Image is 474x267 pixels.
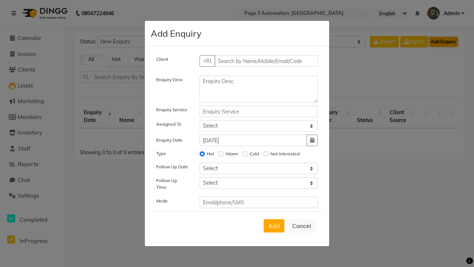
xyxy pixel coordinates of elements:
[156,164,188,170] label: Follow Up Date
[226,151,238,157] label: Warm
[156,150,166,157] label: Type
[156,137,183,144] label: Enquiry Date
[287,219,316,233] button: Cancel
[264,219,284,233] button: Add
[200,55,215,67] button: +91
[156,177,188,191] label: Follow Up Time
[156,198,168,204] label: Mode
[250,151,259,157] label: Cold
[200,106,318,117] input: Enquiry Service
[200,197,318,208] input: Email/phone/SMS
[156,76,183,83] label: Enquiry Desc
[268,222,280,230] span: Add
[156,106,187,113] label: Enquiry Service
[214,55,318,67] input: Search by Name/Mobile/Email/Code
[207,151,214,157] label: Hot
[156,121,181,128] label: Assigned To
[156,56,168,63] label: Client
[151,27,201,40] h4: Add Enquiry
[270,151,300,157] label: Not Interested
